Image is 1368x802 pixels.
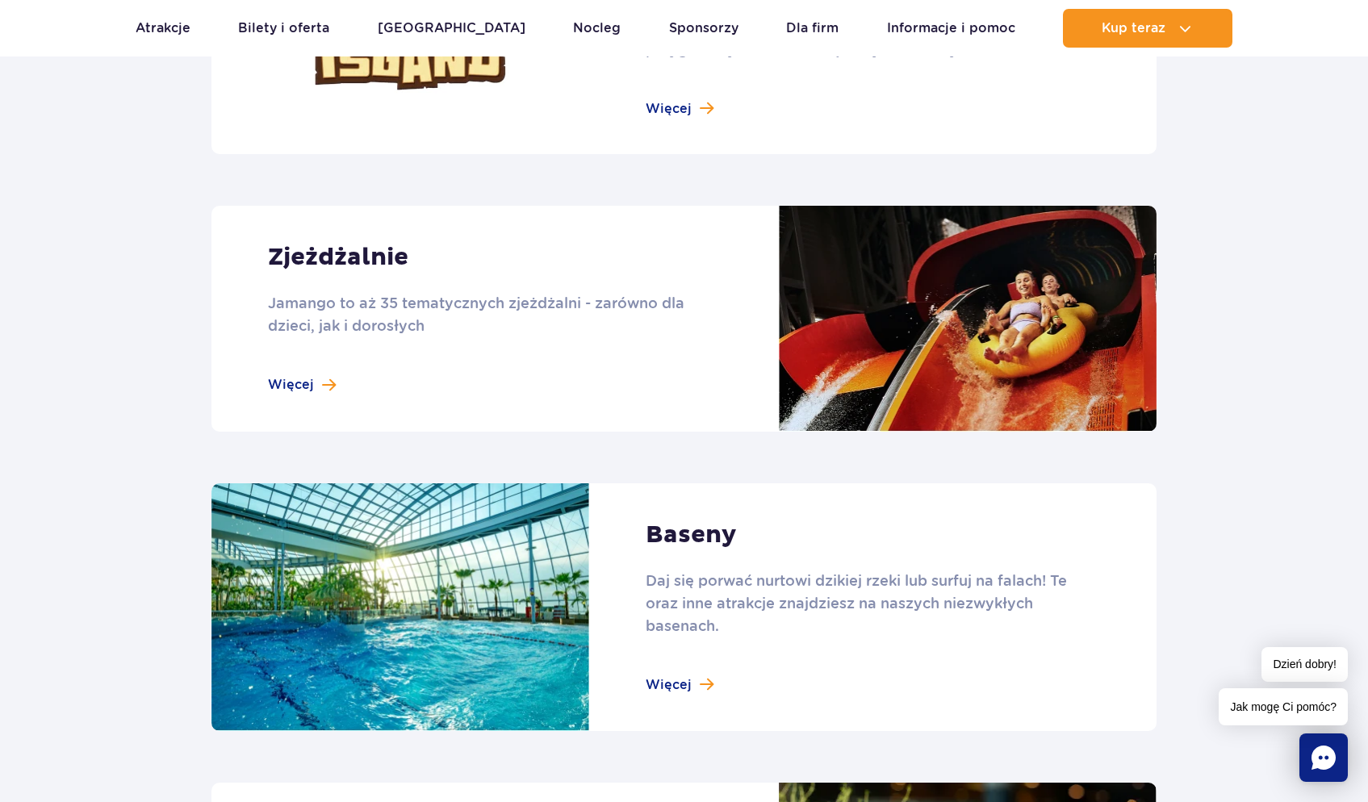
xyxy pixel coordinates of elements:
[238,9,329,48] a: Bilety i oferta
[1219,688,1348,725] span: Jak mogę Ci pomóc?
[573,9,621,48] a: Nocleg
[1261,647,1348,682] span: Dzień dobry!
[1102,21,1165,36] span: Kup teraz
[887,9,1015,48] a: Informacje i pomoc
[136,9,190,48] a: Atrakcje
[786,9,839,48] a: Dla firm
[1299,733,1348,782] div: Chat
[669,9,738,48] a: Sponsorzy
[1063,9,1232,48] button: Kup teraz
[378,9,525,48] a: [GEOGRAPHIC_DATA]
